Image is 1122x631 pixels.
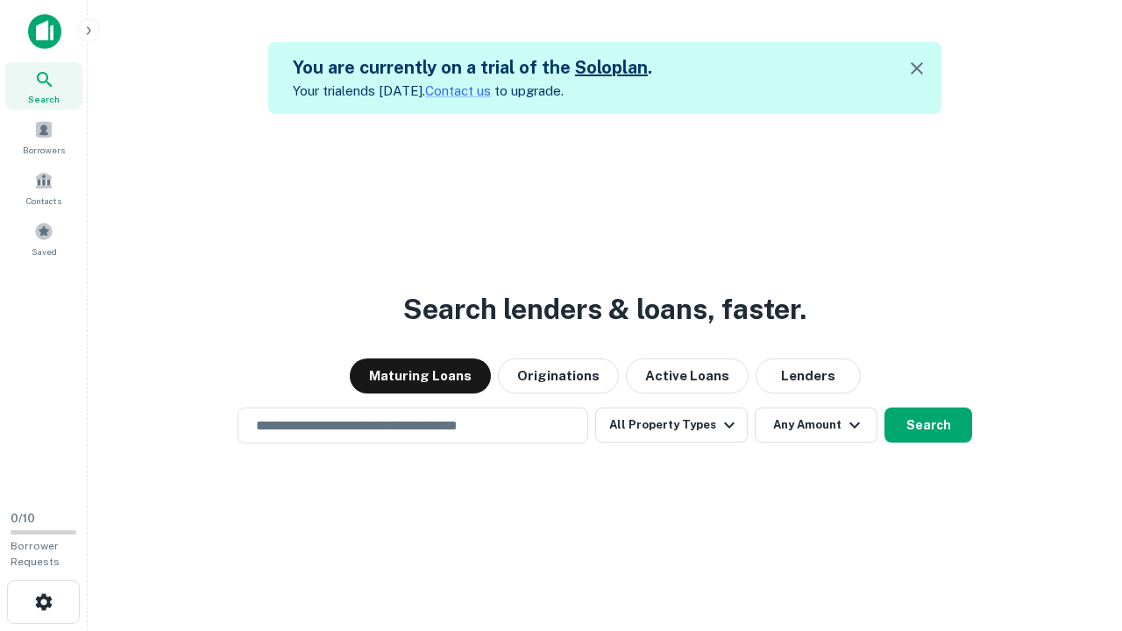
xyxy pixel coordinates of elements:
[1034,491,1122,575] iframe: Chat Widget
[498,358,619,393] button: Originations
[756,358,861,393] button: Lenders
[28,92,60,106] span: Search
[884,408,972,443] button: Search
[32,245,57,259] span: Saved
[403,288,806,330] h3: Search lenders & loans, faster.
[626,358,749,393] button: Active Loans
[293,54,652,81] h5: You are currently on a trial of the .
[5,164,82,211] a: Contacts
[575,57,648,78] a: Soloplan
[595,408,748,443] button: All Property Types
[293,81,652,102] p: Your trial ends [DATE]. to upgrade.
[755,408,877,443] button: Any Amount
[28,14,61,49] img: capitalize-icon.png
[350,358,491,393] button: Maturing Loans
[11,540,60,568] span: Borrower Requests
[5,62,82,110] a: Search
[5,113,82,160] a: Borrowers
[23,143,65,157] span: Borrowers
[425,83,491,98] a: Contact us
[5,215,82,262] a: Saved
[26,194,61,208] span: Contacts
[11,512,35,525] span: 0 / 10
